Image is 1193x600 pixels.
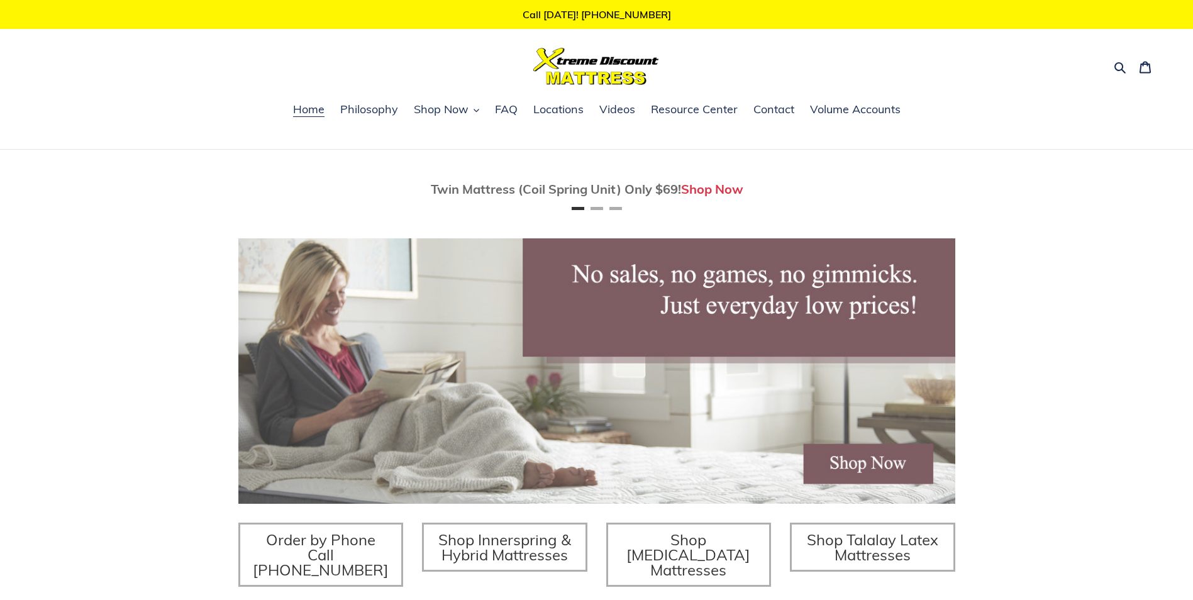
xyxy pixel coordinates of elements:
button: Page 1 [572,207,584,210]
span: Shop Talalay Latex Mattresses [807,530,938,564]
button: Shop Now [408,101,486,119]
a: Volume Accounts [804,101,907,119]
a: Philosophy [334,101,404,119]
span: Shop [MEDICAL_DATA] Mattresses [626,530,750,579]
a: Order by Phone Call [PHONE_NUMBER] [238,523,404,587]
a: Home [287,101,331,119]
span: Twin Mattress (Coil Spring Unit) Only $69! [431,181,681,197]
button: Page 2 [591,207,603,210]
a: Locations [527,101,590,119]
img: herobannermay2022-1652879215306_1200x.jpg [238,238,955,504]
a: Shop Now [681,181,743,197]
a: FAQ [489,101,524,119]
span: Contact [753,102,794,117]
span: Order by Phone Call [PHONE_NUMBER] [253,530,389,579]
a: Resource Center [645,101,744,119]
a: Videos [593,101,641,119]
span: Volume Accounts [810,102,901,117]
span: FAQ [495,102,518,117]
span: Shop Now [414,102,469,117]
a: Contact [747,101,801,119]
span: Philosophy [340,102,398,117]
span: Home [293,102,325,117]
a: Shop Innerspring & Hybrid Mattresses [422,523,587,572]
span: Resource Center [651,102,738,117]
span: Locations [533,102,584,117]
span: Shop Innerspring & Hybrid Mattresses [438,530,571,564]
span: Videos [599,102,635,117]
a: Shop Talalay Latex Mattresses [790,523,955,572]
a: Shop [MEDICAL_DATA] Mattresses [606,523,772,587]
img: Xtreme Discount Mattress [533,48,659,85]
button: Page 3 [609,207,622,210]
